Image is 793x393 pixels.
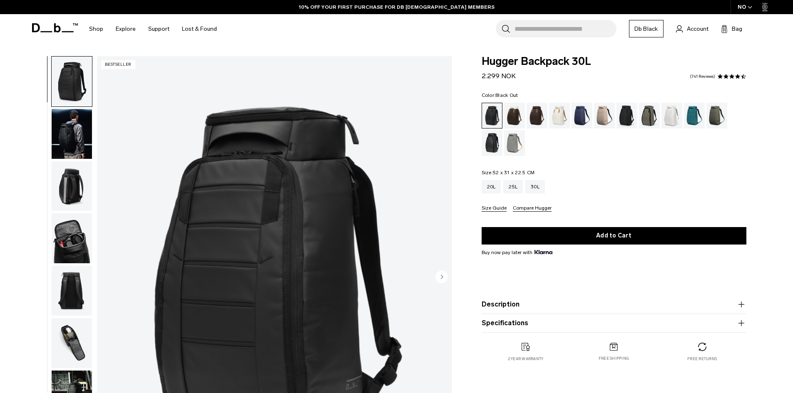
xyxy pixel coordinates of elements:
img: Hugger Backpack 30L Black Out [52,318,92,368]
a: Charcoal Grey [617,103,637,129]
button: Hugger Backpack 30L Black Out [51,109,92,159]
a: Moss Green [706,103,727,129]
img: Hugger Backpack 30L Black Out [52,57,92,106]
a: Lost & Found [182,14,217,44]
span: Hugger Backpack 30L [482,56,746,67]
a: Forest Green [639,103,660,129]
a: 30L [525,180,545,193]
a: Oatmilk [549,103,570,129]
button: Hugger Backpack 30L Black Out [51,213,92,264]
button: Hugger Backpack 30L Black Out [51,161,92,212]
button: Hugger Backpack 30L Black Out [51,318,92,368]
nav: Main Navigation [83,14,223,44]
button: Compare Hugger [513,205,552,212]
legend: Size: [482,170,535,175]
button: Add to Cart [482,227,746,245]
p: 2 year warranty [508,356,544,362]
a: Shop [89,14,103,44]
a: Db Black [629,20,664,37]
button: Size Guide [482,205,507,212]
span: 2.299 NOK [482,72,516,80]
span: Black Out [495,92,518,98]
a: Explore [116,14,136,44]
a: Reflective Black [482,130,502,156]
img: Hugger Backpack 30L Black Out [52,161,92,211]
button: Next slide [435,270,448,284]
p: Bestseller [101,60,135,69]
img: Hugger Backpack 30L Black Out [52,213,92,263]
a: Blue Hour [572,103,592,129]
img: Hugger Backpack 30L Black Out [52,109,92,159]
a: Espresso [527,103,547,129]
button: Specifications [482,318,746,328]
a: Support [148,14,169,44]
p: Free returns [687,356,717,362]
a: Fogbow Beige [594,103,615,129]
a: Black Out [482,103,502,129]
img: {"height" => 20, "alt" => "Klarna"} [534,250,552,254]
a: Sand Grey [504,130,525,156]
span: Bag [732,25,742,33]
p: Free shipping [599,356,629,361]
button: Description [482,299,746,309]
button: Bag [721,24,742,34]
a: Midnight Teal [684,103,705,129]
button: Hugger Backpack 30L Black Out [51,265,92,316]
button: Hugger Backpack 30L Black Out [51,56,92,107]
a: 25L [503,180,523,193]
a: Cappuccino [504,103,525,129]
a: 10% OFF YOUR FIRST PURCHASE FOR DB [DEMOGRAPHIC_DATA] MEMBERS [299,3,495,11]
a: 741 reviews [690,74,715,79]
a: Account [676,24,708,34]
legend: Color: [482,93,518,98]
img: Hugger Backpack 30L Black Out [52,266,92,316]
span: Account [687,25,708,33]
a: Clean Slate [661,103,682,129]
span: 52 x 31 x 22.5 CM [493,170,534,175]
span: Buy now pay later with [482,249,552,256]
a: 20L [482,180,501,193]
